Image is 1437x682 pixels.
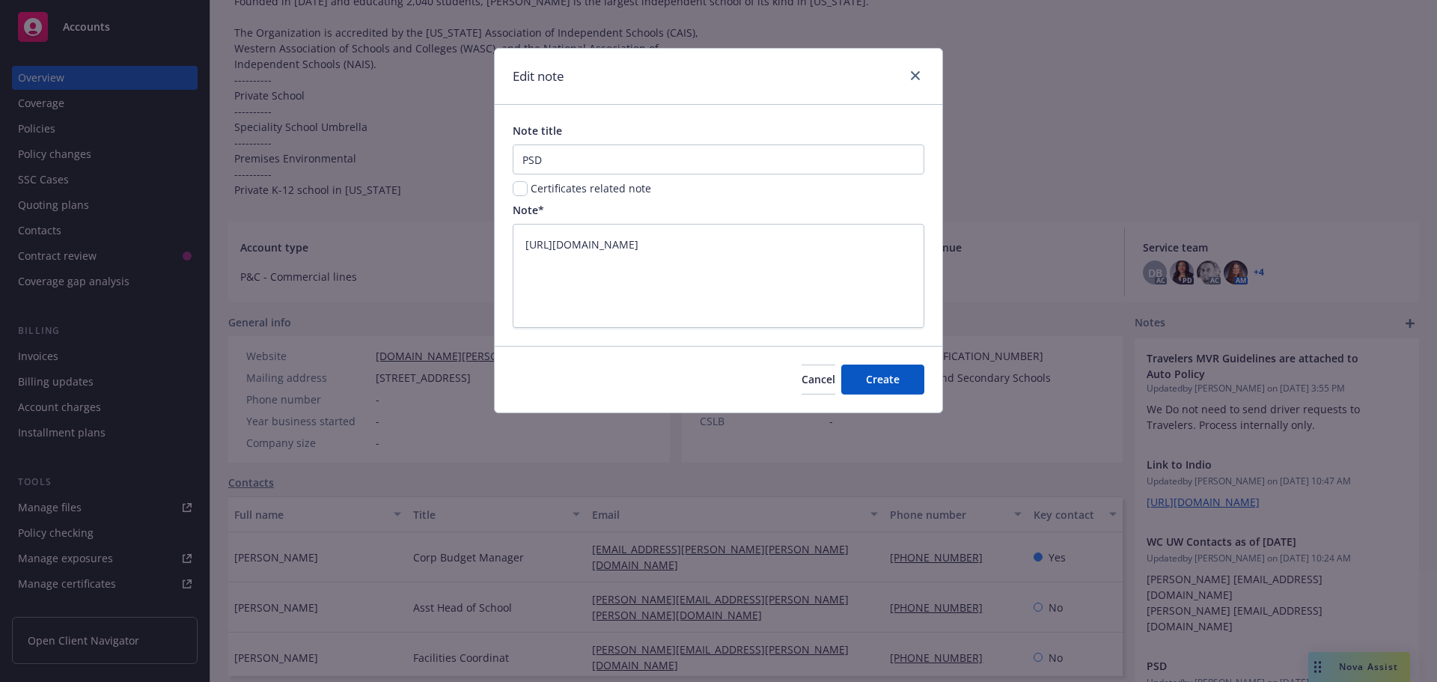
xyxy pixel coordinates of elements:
[513,124,562,138] span: Note title
[513,224,924,328] textarea: [URL][DOMAIN_NAME]
[841,365,924,395] button: Create
[513,67,564,86] h1: Edit note
[802,365,835,395] button: Cancel
[531,180,651,196] span: Certificates related note
[906,67,924,85] a: close
[866,372,900,386] span: Create
[513,203,544,217] span: Note*
[802,372,835,386] span: Cancel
